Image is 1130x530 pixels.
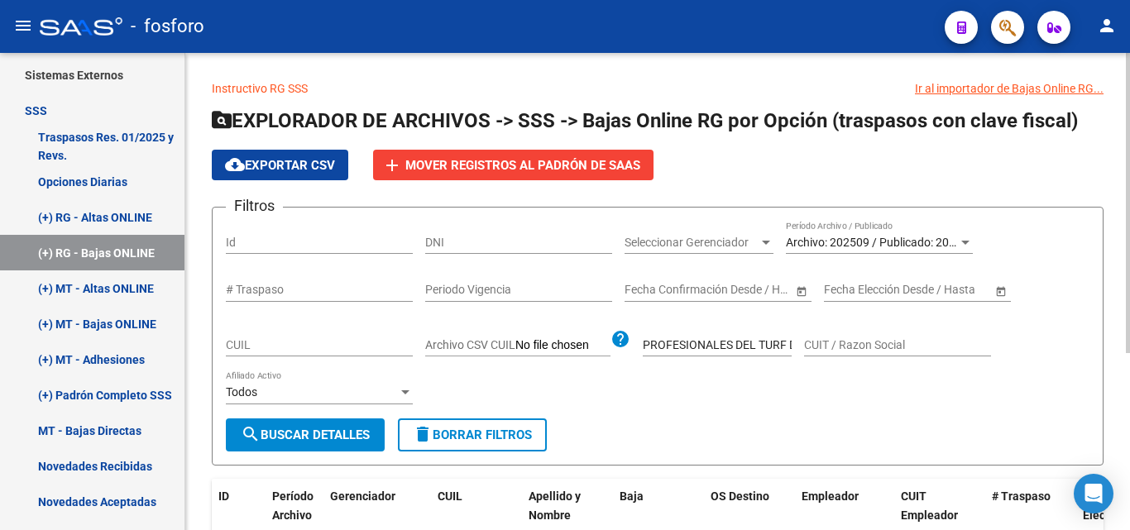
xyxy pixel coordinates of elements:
[625,236,759,250] span: Seleccionar Gerenciador
[425,338,515,351] span: Archivo CSV CUIL
[212,82,308,95] a: Instructivo RG SSS
[212,109,1078,132] span: EXPLORADOR DE ARCHIVOS -> SSS -> Bajas Online RG por Opción (traspasos con clave fiscal)
[241,424,261,444] mat-icon: search
[992,489,1051,503] span: # Traspaso
[241,427,370,442] span: Buscar Detalles
[413,427,532,442] span: Borrar Filtros
[992,282,1009,299] button: Open calendar
[515,338,610,353] input: Archivo CSV CUIL
[610,329,630,349] mat-icon: help
[786,236,975,249] span: Archivo: 202509 / Publicado: 202508
[620,489,644,503] span: Baja
[330,489,395,503] span: Gerenciador
[1074,474,1113,513] div: Open Intercom Messenger
[1097,16,1117,36] mat-icon: person
[13,16,33,36] mat-icon: menu
[225,155,245,174] mat-icon: cloud_download
[212,150,348,180] button: Exportar CSV
[226,194,283,217] h3: Filtros
[405,158,640,173] span: Mover registros al PADRÓN de SAAS
[901,489,958,522] span: CUIT Empleador
[529,489,581,522] span: Apellido y Nombre
[272,489,314,522] span: Período Archivo
[1083,489,1128,522] span: Fecha Eleccion
[218,489,229,503] span: ID
[373,150,654,180] button: Mover registros al PADRÓN de SAAS
[226,385,257,399] span: Todos
[915,79,1104,98] div: Ir al importador de Bajas Online RG...
[131,8,204,45] span: - fosforo
[398,418,547,451] button: Borrar Filtros
[226,418,385,451] button: Buscar Detalles
[225,158,335,173] span: Exportar CSV
[898,283,979,297] input: Fecha fin
[792,282,810,299] button: Open calendar
[382,155,402,175] mat-icon: add
[711,489,769,503] span: OS Destino
[438,489,462,503] span: CUIL
[625,283,685,297] input: Fecha inicio
[413,424,433,444] mat-icon: delete
[802,489,859,503] span: Empleador
[699,283,780,297] input: Fecha fin
[824,283,884,297] input: Fecha inicio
